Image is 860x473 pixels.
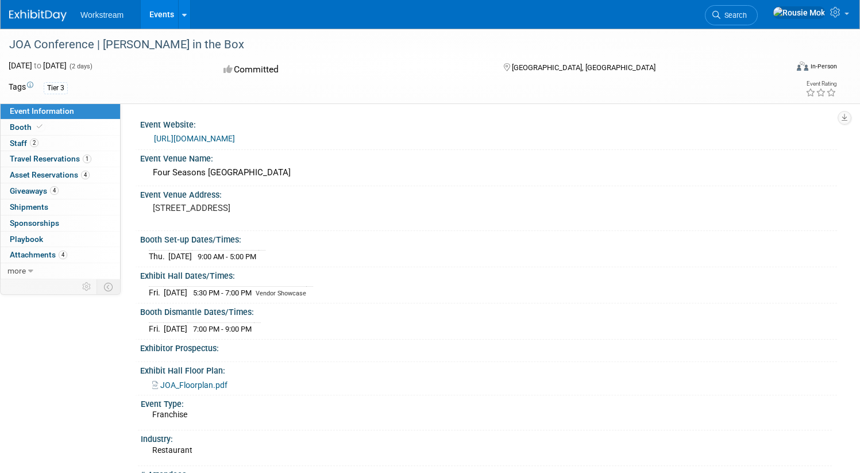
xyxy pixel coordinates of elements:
[10,186,59,195] span: Giveaways
[1,232,120,247] a: Playbook
[164,323,187,335] td: [DATE]
[7,266,26,275] span: more
[50,186,59,195] span: 4
[140,303,837,318] div: Booth Dismantle Dates/Times:
[1,199,120,215] a: Shipments
[810,62,837,71] div: In-Person
[140,186,837,201] div: Event Venue Address:
[9,81,33,94] td: Tags
[140,150,837,164] div: Event Venue Name:
[37,124,43,130] i: Booth reservation complete
[32,61,43,70] span: to
[97,279,121,294] td: Toggle Event Tabs
[1,183,120,199] a: Giveaways4
[10,122,45,132] span: Booth
[80,10,124,20] span: Workstream
[10,106,74,116] span: Event Information
[141,395,832,410] div: Event Type:
[193,289,252,297] span: 5:30 PM - 7:00 PM
[140,116,837,130] div: Event Website:
[152,410,187,419] span: Franchise
[140,362,837,376] div: Exhibit Hall Floor Plan:
[152,380,227,390] a: JOA_Floorplan.pdf
[512,63,655,72] span: [GEOGRAPHIC_DATA], [GEOGRAPHIC_DATA]
[152,445,192,455] span: Restaurant
[149,164,828,182] div: Four Seasons [GEOGRAPHIC_DATA]
[160,380,227,390] span: JOA_Floorplan.pdf
[83,155,91,163] span: 1
[10,170,90,179] span: Asset Reservations
[9,10,67,21] img: ExhibitDay
[1,216,120,231] a: Sponsorships
[1,263,120,279] a: more
[141,430,832,445] div: Industry:
[10,218,59,228] span: Sponsorships
[81,171,90,179] span: 4
[10,202,48,211] span: Shipments
[30,139,38,147] span: 2
[168,251,192,263] td: [DATE]
[198,252,256,261] span: 9:00 AM - 5:00 PM
[77,279,97,294] td: Personalize Event Tab Strip
[164,287,187,299] td: [DATE]
[1,167,120,183] a: Asset Reservations4
[256,290,306,297] span: Vendor Showcase
[10,234,43,244] span: Playbook
[1,151,120,167] a: Travel Reservations1
[805,81,836,87] div: Event Rating
[153,203,418,213] pre: [STREET_ADDRESS]
[10,250,67,259] span: Attachments
[44,82,68,94] div: Tier 3
[797,61,808,71] img: Format-Inperson.png
[140,340,837,354] div: Exhibitor Prospectus:
[140,231,837,245] div: Booth Set-up Dates/Times:
[68,63,92,70] span: (2 days)
[705,5,758,25] a: Search
[59,251,67,259] span: 4
[1,120,120,135] a: Booth
[193,325,252,333] span: 7:00 PM - 9:00 PM
[10,154,91,163] span: Travel Reservations
[9,61,67,70] span: [DATE] [DATE]
[1,103,120,119] a: Event Information
[10,139,38,148] span: Staff
[149,251,168,263] td: Thu.
[5,34,766,55] div: JOA Conference | [PERSON_NAME] in the Box
[714,60,837,77] div: Event Format
[220,60,485,80] div: Committed
[773,6,826,19] img: Rousie Mok
[149,323,164,335] td: Fri.
[154,134,235,143] a: [URL][DOMAIN_NAME]
[149,287,164,299] td: Fri.
[1,136,120,151] a: Staff2
[1,247,120,263] a: Attachments4
[140,267,837,282] div: Exhibit Hall Dates/Times:
[720,11,747,20] span: Search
